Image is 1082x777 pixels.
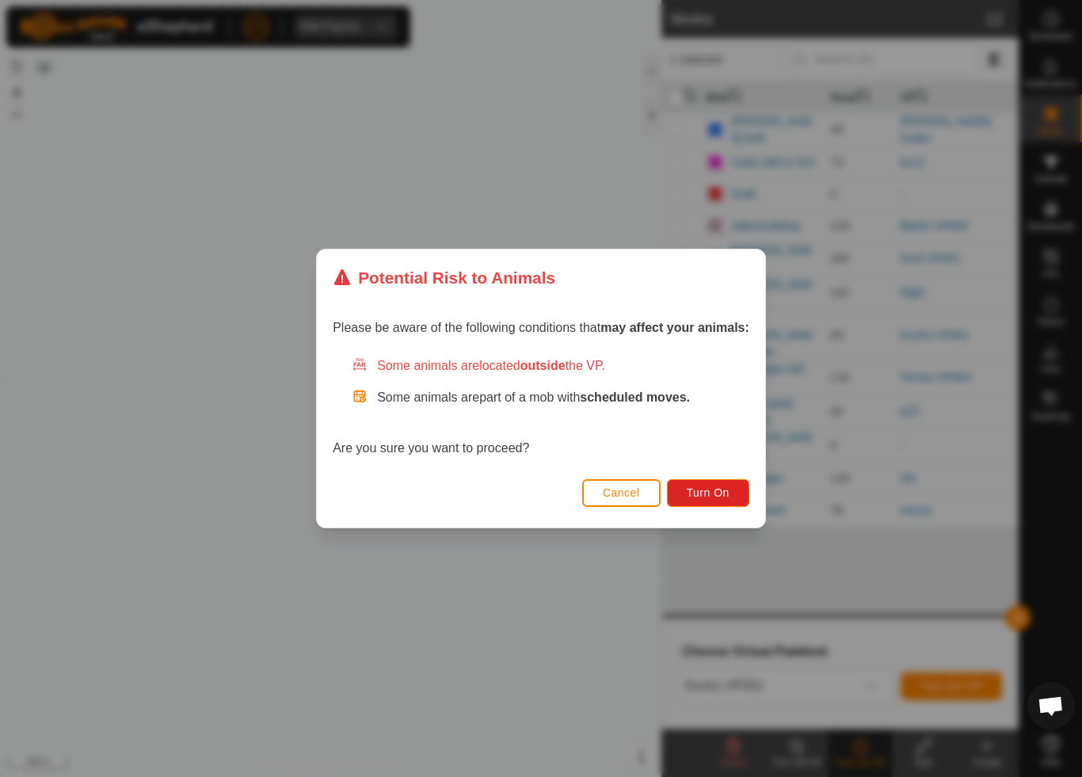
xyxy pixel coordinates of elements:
strong: scheduled moves. [580,390,690,404]
div: Potential Risk to Animals [333,265,555,290]
button: Turn On [667,479,749,507]
span: Please be aware of the following conditions that [333,321,749,334]
span: part of a mob with [479,390,690,404]
span: Turn On [687,486,730,499]
strong: may affect your animals: [600,321,749,334]
p: Some animals are [377,388,749,407]
span: Cancel [603,486,640,499]
div: Are you sure you want to proceed? [333,356,749,458]
strong: outside [520,359,566,372]
div: Open chat [1027,682,1075,729]
span: located the VP. [479,359,605,372]
button: Cancel [582,479,661,507]
div: Some animals are [352,356,749,375]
